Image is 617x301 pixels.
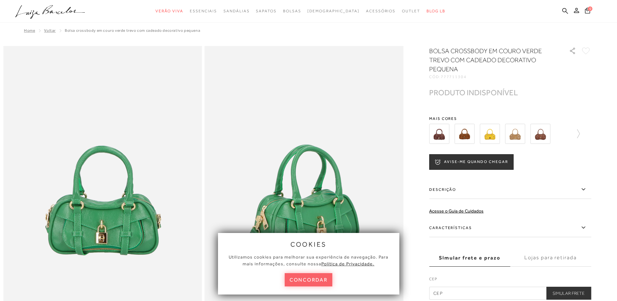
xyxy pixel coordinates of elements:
[366,5,395,17] a: noSubCategoriesText
[229,254,388,266] span: Utilizamos cookies para melhorar sua experiência de navegação. Para mais informações, consulte nossa
[223,5,249,17] a: noSubCategoriesText
[190,9,217,13] span: Essenciais
[307,9,360,13] span: [DEMOGRAPHIC_DATA]
[441,75,467,79] span: 777711304
[583,7,592,16] button: 0
[283,9,301,13] span: Bolsas
[366,9,395,13] span: Acessórios
[24,28,35,33] a: Home
[429,89,518,96] div: PRODUTO INDISPONÍVEL
[427,9,445,13] span: BLOG LB
[429,117,591,121] span: Mais cores
[285,273,333,286] button: concordar
[256,9,276,13] span: Sapatos
[505,124,525,144] img: BOLSA CROSSBODY EM COURO BEGE ARGILA COM CADEADO DECORATIVO PEQUENA
[155,9,183,13] span: Verão Viva
[223,9,249,13] span: Sandálias
[44,28,56,33] a: Voltar
[530,124,550,144] img: BOLSA CROSSBODY EM COURO CARAMELO COM CADEADO DECORATIVO PEQUENA
[190,5,217,17] a: noSubCategoriesText
[480,124,500,144] img: BOLSA CROSSBODY EM COURO AMARELO HONEY COM CADEADO DECORATIVO PEQUENA
[588,6,592,11] span: 0
[402,9,420,13] span: Outlet
[546,287,591,300] button: Simular Frete
[429,287,591,300] input: CEP
[429,46,551,74] h1: BOLSA CROSSBODY EM COURO VERDE TREVO COM CADEADO DECORATIVO PEQUENA
[510,249,591,267] label: Lojas para retirada
[321,261,374,266] a: Política de Privacidade.
[256,5,276,17] a: noSubCategoriesText
[307,5,360,17] a: noSubCategoriesText
[429,208,484,214] a: Acesse o Guia de Cuidados
[427,5,445,17] a: BLOG LB
[402,5,420,17] a: noSubCategoriesText
[155,5,183,17] a: noSubCategoriesText
[429,75,559,79] div: CÓD:
[429,124,449,144] img: BOLSA CROSSBODY EM CAMURÇA CAFÉ COM CADEADO DECORATIVO PEQUENA
[454,124,474,144] img: BOLSA CROSSBODY EM CAMURÇA CARAMELO COM CADEADO DECORATIVO PEQUENA
[291,241,327,248] span: cookies
[429,276,591,285] label: CEP
[429,154,513,170] button: AVISE-ME QUANDO CHEGAR
[429,249,510,267] label: Simular frete e prazo
[429,180,591,199] label: Descrição
[283,5,301,17] a: noSubCategoriesText
[65,28,200,33] span: BOLSA CROSSBODY EM COURO VERDE TREVO COM CADEADO DECORATIVO PEQUENA
[429,218,591,237] label: Características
